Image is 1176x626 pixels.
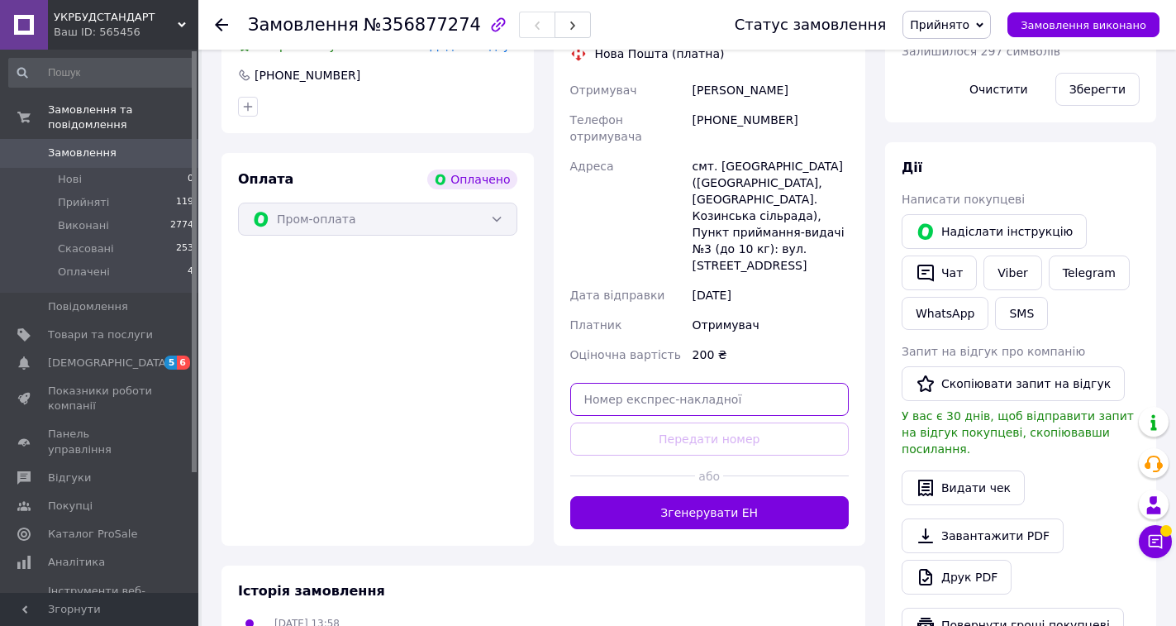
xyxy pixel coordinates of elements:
span: У вас є 30 днів, щоб відправити запит на відгук покупцеві, скопіювавши посилання. [902,409,1134,456]
div: Нова Пошта (платна) [591,45,729,62]
div: 200 ₴ [689,340,852,370]
span: 119 [176,195,193,210]
span: Аналітика [48,555,105,570]
span: Замовлення та повідомлення [48,103,198,132]
button: Замовлення виконано [1007,12,1159,37]
span: Виконані [58,218,109,233]
span: 5 [164,356,178,370]
span: 2774 [170,218,193,233]
span: Замовлення [48,146,117,160]
button: Надіслати інструкцію [902,214,1087,249]
a: Завантажити PDF [902,518,1064,553]
span: Прийнято [910,18,969,31]
span: Платник [570,318,622,332]
span: Дії [902,160,922,175]
span: Історія замовлення [238,583,385,599]
input: Пошук [8,58,195,88]
span: Залишилося 297 символів [902,45,1060,58]
span: Запит на відгук про компанію [902,345,1085,358]
div: Отримувач [689,310,852,340]
span: Оплата [238,171,293,187]
span: №356877274 [364,15,481,35]
div: [PERSON_NAME] [689,75,852,105]
span: Дата відправки [570,289,665,302]
div: [PHONE_NUMBER] [689,105,852,151]
div: [PHONE_NUMBER] [253,67,362,84]
div: [DATE] [689,280,852,310]
span: Оціночна вартість [570,348,681,361]
div: Ваш ID: 565456 [54,25,198,40]
button: Зберегти [1055,73,1140,106]
span: 0 [188,172,193,187]
span: Нові [58,172,82,187]
span: Показники роботи компанії [48,384,153,413]
button: Видати чек [902,471,1025,505]
span: УКРБУДСТАНДАРТ [54,10,178,25]
span: Покупці [48,499,93,514]
span: Адреса [570,160,614,173]
span: Відгуки [48,471,91,485]
a: Друк PDF [902,560,1012,595]
div: Статус замовлення [735,17,887,33]
span: Оплачені [58,265,110,280]
span: Інструменти веб-майстра та SEO [48,584,153,614]
span: 6 [177,356,190,370]
div: Повернутися назад [215,17,228,33]
span: 4 [188,265,193,280]
button: Чат [902,256,977,290]
button: Скопіювати запит на відгук [902,366,1125,401]
span: Отримувач [570,84,637,97]
span: Телефон отримувача [570,113,642,143]
div: Оплачено [427,170,517,189]
a: Telegram [1049,256,1130,290]
button: SMS [995,297,1048,330]
span: Товари та послуги [48,327,153,342]
span: або [695,468,723,485]
span: Скасовані [58,241,114,256]
span: 253 [176,241,193,256]
span: Замовлення [248,15,359,35]
span: Написати покупцеві [902,193,1025,206]
button: Згенерувати ЕН [570,496,850,529]
input: Номер експрес-накладної [570,383,850,416]
span: Замовлення виконано [1021,19,1146,31]
a: WhatsApp [902,297,988,330]
span: Панель управління [48,427,153,456]
button: Чат з покупцем [1139,525,1172,558]
div: смт. [GEOGRAPHIC_DATA] ([GEOGRAPHIC_DATA], [GEOGRAPHIC_DATA]. Козинська сільрада), Пункт прийманн... [689,151,852,280]
span: [DEMOGRAPHIC_DATA] [48,356,170,370]
span: Каталог ProSale [48,527,137,542]
span: Прийняті [58,195,109,210]
span: Повідомлення [48,299,128,314]
a: Viber [983,256,1041,290]
button: Очистити [955,73,1042,106]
